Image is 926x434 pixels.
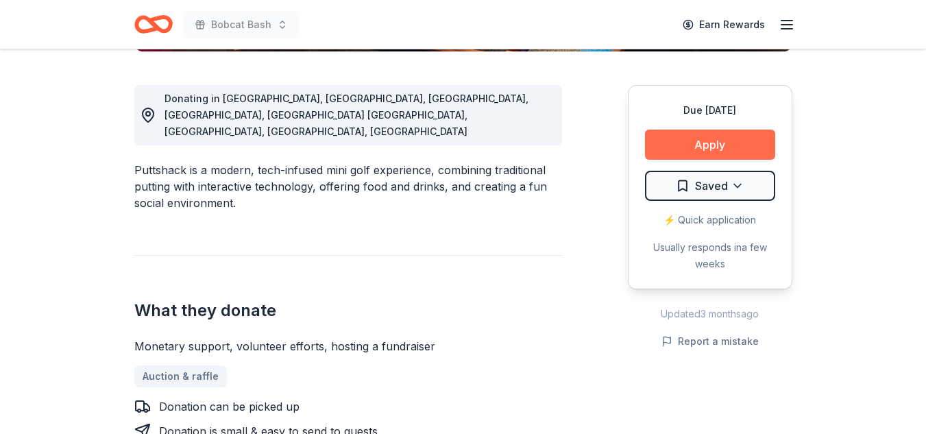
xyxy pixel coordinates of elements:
span: Saved [695,177,728,195]
span: Bobcat Bash [211,16,271,33]
h2: What they donate [134,300,562,322]
button: Bobcat Bash [184,11,299,38]
a: Auction & raffle [134,365,227,387]
div: Due [DATE] [645,102,775,119]
a: Home [134,8,173,40]
button: Saved [645,171,775,201]
button: Apply [645,130,775,160]
div: Updated 3 months ago [628,306,792,322]
div: Donation can be picked up [159,398,300,415]
div: Puttshack is a modern, tech-infused mini golf experience, combining traditional putting with inte... [134,162,562,211]
span: Donating in [GEOGRAPHIC_DATA], [GEOGRAPHIC_DATA], [GEOGRAPHIC_DATA], [GEOGRAPHIC_DATA], [GEOGRAPH... [165,93,528,137]
a: Earn Rewards [674,12,773,37]
button: Report a mistake [661,333,759,350]
div: Monetary support, volunteer efforts, hosting a fundraiser [134,338,562,354]
div: Usually responds in a few weeks [645,239,775,272]
div: ⚡️ Quick application [645,212,775,228]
